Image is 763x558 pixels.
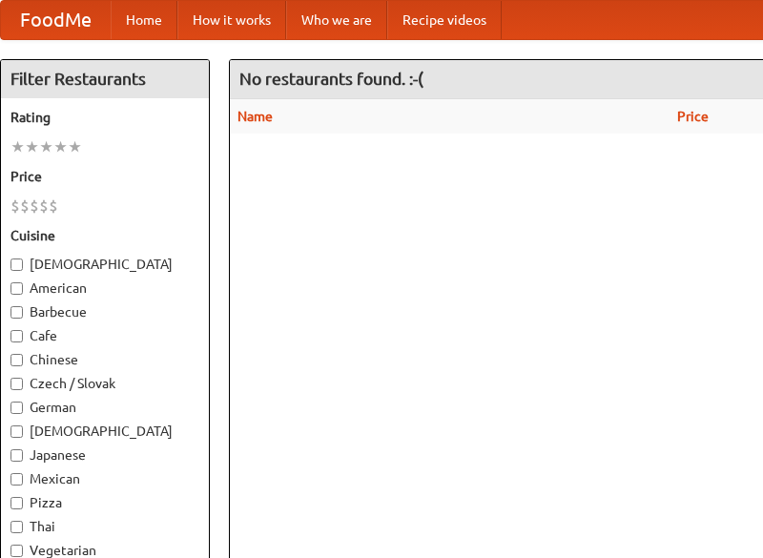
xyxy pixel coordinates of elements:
li: ★ [39,136,53,157]
li: ★ [68,136,82,157]
input: Mexican [10,473,23,486]
li: ★ [25,136,39,157]
input: [DEMOGRAPHIC_DATA] [10,425,23,438]
input: Pizza [10,497,23,509]
li: $ [39,196,49,217]
label: Czech / Slovak [10,374,199,393]
a: Name [237,109,273,124]
input: German [10,402,23,414]
a: Home [111,1,177,39]
input: Japanese [10,449,23,462]
li: $ [20,196,30,217]
input: [DEMOGRAPHIC_DATA] [10,258,23,271]
a: Price [677,109,709,124]
a: Who we are [286,1,387,39]
label: Mexican [10,469,199,488]
label: [DEMOGRAPHIC_DATA] [10,255,199,274]
label: Japanese [10,445,199,465]
li: $ [49,196,58,217]
li: ★ [53,136,68,157]
ng-pluralize: No restaurants found. :-( [239,70,423,88]
li: $ [10,196,20,217]
label: Pizza [10,493,199,512]
label: German [10,398,199,417]
label: American [10,279,199,298]
li: ★ [10,136,25,157]
label: Barbecue [10,302,199,321]
label: Thai [10,517,199,536]
input: Czech / Slovak [10,378,23,390]
h5: Price [10,167,199,186]
h5: Rating [10,108,199,127]
label: [DEMOGRAPHIC_DATA] [10,422,199,441]
a: Recipe videos [387,1,502,39]
input: Chinese [10,354,23,366]
input: Thai [10,521,23,533]
li: $ [30,196,39,217]
label: Cafe [10,326,199,345]
label: Chinese [10,350,199,369]
input: Vegetarian [10,545,23,557]
input: Cafe [10,330,23,342]
h5: Cuisine [10,226,199,245]
a: How it works [177,1,286,39]
input: Barbecue [10,306,23,319]
input: American [10,282,23,295]
h4: Filter Restaurants [1,60,209,98]
a: FoodMe [1,1,111,39]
